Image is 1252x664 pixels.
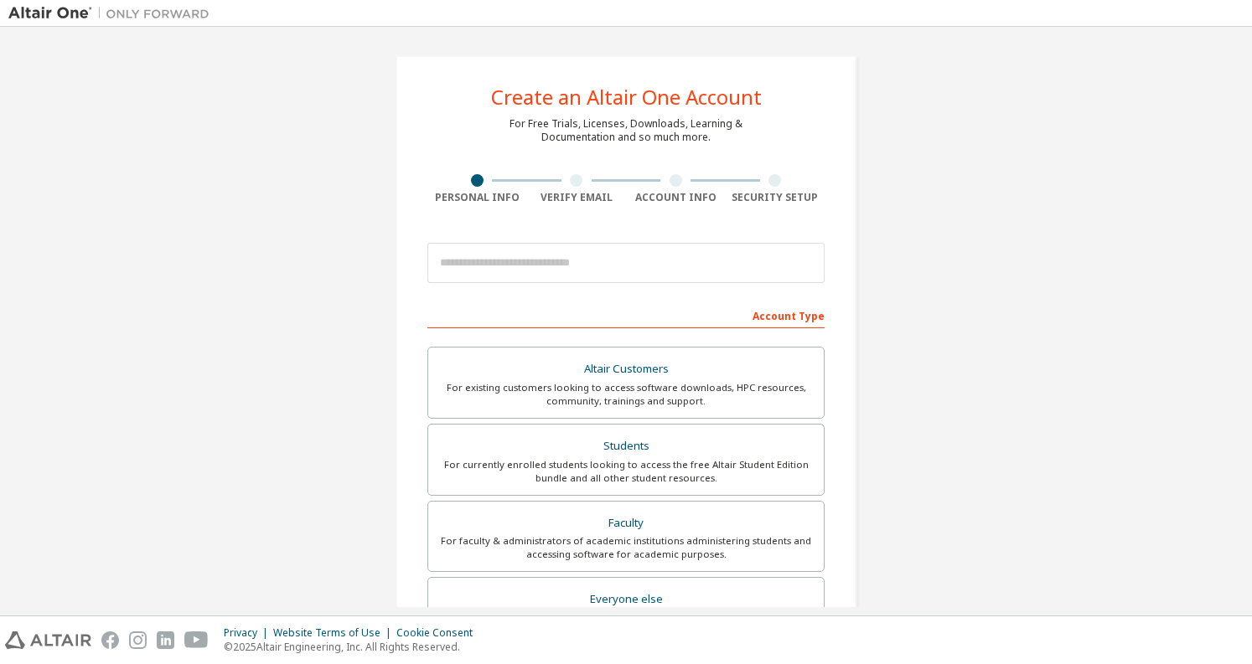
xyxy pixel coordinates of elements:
div: For currently enrolled students looking to access the free Altair Student Edition bundle and all ... [438,458,814,485]
div: Everyone else [438,588,814,611]
img: Altair One [8,5,218,22]
img: facebook.svg [101,631,119,649]
div: Personal Info [427,191,527,204]
div: For faculty & administrators of academic institutions administering students and accessing softwa... [438,534,814,561]
div: Faculty [438,512,814,535]
div: Privacy [224,626,273,640]
div: For Free Trials, Licenses, Downloads, Learning & Documentation and so much more. [510,117,742,144]
div: For existing customers looking to access software downloads, HPC resources, community, trainings ... [438,381,814,408]
div: Security Setup [726,191,825,204]
img: linkedin.svg [157,631,174,649]
div: Website Terms of Use [273,626,396,640]
div: Verify Email [527,191,627,204]
img: instagram.svg [129,631,147,649]
div: Cookie Consent [396,626,483,640]
p: © 2025 Altair Engineering, Inc. All Rights Reserved. [224,640,483,654]
div: Account Type [427,301,825,328]
div: Create an Altair One Account [491,87,762,107]
div: Students [438,435,814,458]
img: altair_logo.svg [5,631,91,649]
div: Account Info [626,191,726,204]
img: youtube.svg [184,631,209,649]
div: Altair Customers [438,358,814,381]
